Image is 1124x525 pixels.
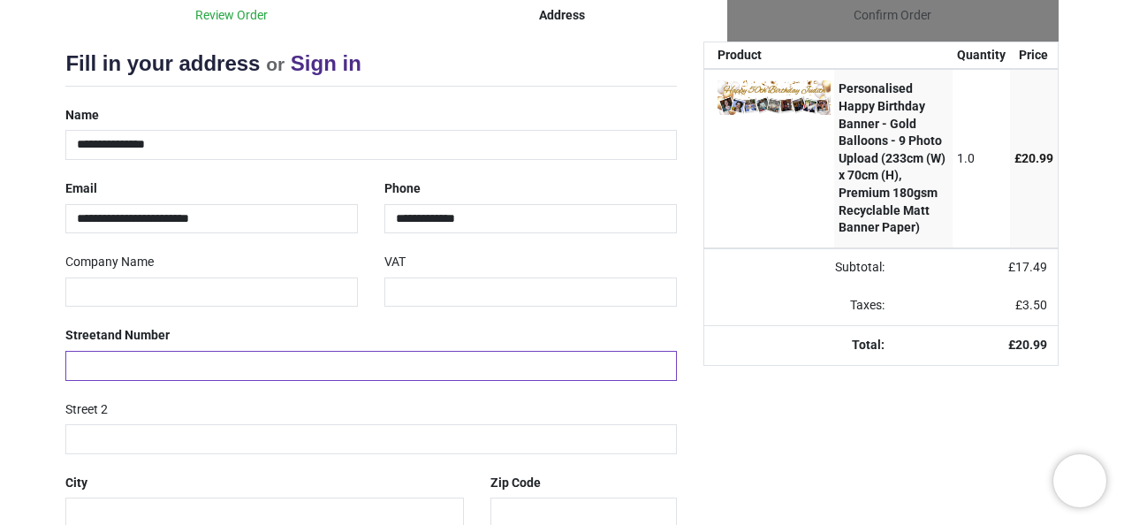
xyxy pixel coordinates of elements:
span: 20.99 [1015,338,1047,352]
label: Street [65,321,170,351]
span: 3.50 [1022,298,1047,312]
span: and Number [101,328,170,342]
label: VAT [384,247,406,278]
div: 1.0 [957,150,1006,168]
iframe: Brevo live chat [1053,454,1106,507]
label: Phone [384,174,421,204]
a: Sign in [291,51,361,75]
label: Company Name [65,247,154,278]
th: Price [1010,42,1058,69]
div: Review Order [65,7,396,25]
span: £ [1014,151,1053,165]
img: HU0TJuR1FwAAAABJRU5ErkJggg== [718,80,831,114]
strong: £ [1008,338,1047,352]
span: 20.99 [1021,151,1053,165]
span: £ [1008,260,1047,274]
label: Email [65,174,97,204]
span: Fill in your address [65,51,260,75]
span: £ [1015,298,1047,312]
th: Quantity [953,42,1010,69]
span: 17.49 [1015,260,1047,274]
div: Address [397,7,727,25]
label: City [65,468,87,498]
div: Confirm Order [727,7,1058,25]
td: Taxes: [704,286,895,325]
label: Name [65,101,99,131]
th: Product [704,42,835,69]
td: Subtotal: [704,248,895,287]
strong: Total: [852,338,885,352]
strong: Personalised Happy Birthday Banner - Gold Balloons - 9 Photo Upload (233cm (W) x 70cm (H), Premiu... [839,81,946,234]
label: Zip Code [490,468,541,498]
small: or [266,54,285,74]
label: Street 2 [65,395,108,425]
